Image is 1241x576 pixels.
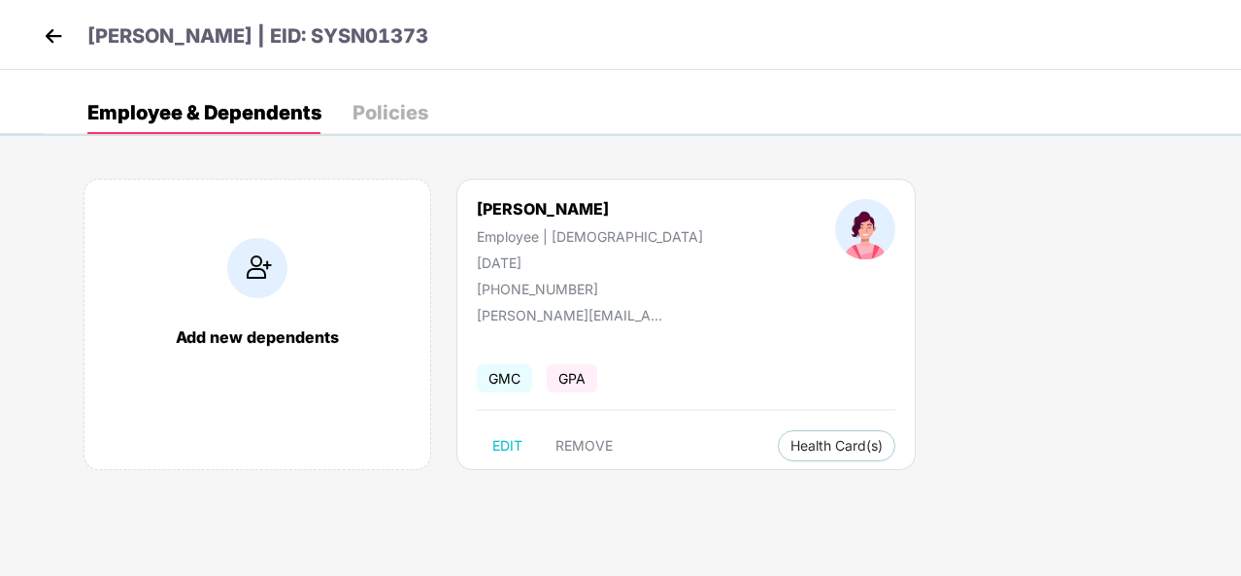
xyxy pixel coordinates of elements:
span: GMC [477,364,532,392]
button: Health Card(s) [778,430,895,461]
img: back [39,21,68,51]
span: GPA [547,364,597,392]
span: EDIT [492,438,522,454]
div: [DATE] [477,254,703,271]
span: REMOVE [555,438,613,454]
div: Employee | [DEMOGRAPHIC_DATA] [477,228,703,245]
div: Add new dependents [104,327,411,347]
button: REMOVE [540,430,628,461]
p: [PERSON_NAME] | EID: SYSN01373 [87,21,428,51]
img: profileImage [835,199,895,259]
button: EDIT [477,430,538,461]
div: [PERSON_NAME] [477,199,703,219]
div: [PHONE_NUMBER] [477,281,703,297]
span: Health Card(s) [790,441,883,451]
div: [PERSON_NAME][EMAIL_ADDRESS][PERSON_NAME][DOMAIN_NAME] [477,307,671,323]
img: addIcon [227,238,287,298]
div: Employee & Dependents [87,103,321,122]
div: Policies [352,103,428,122]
